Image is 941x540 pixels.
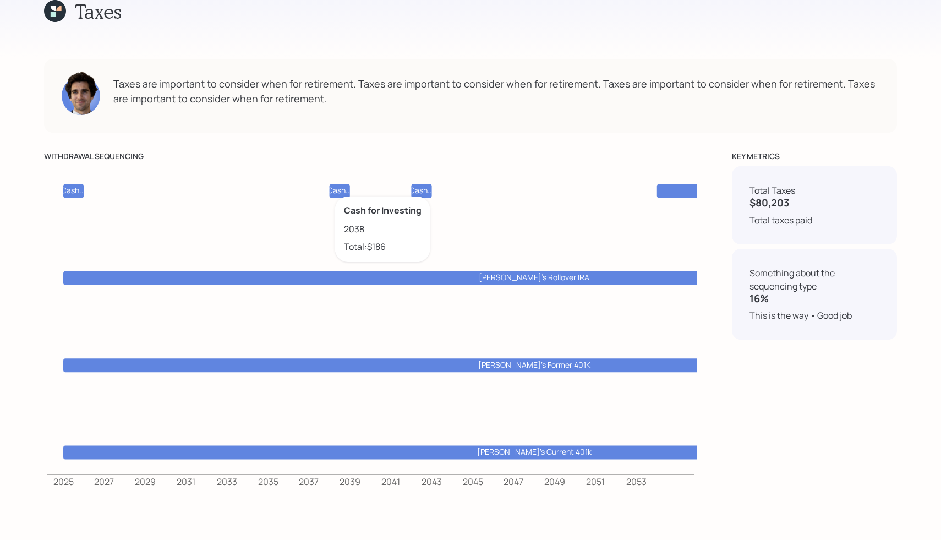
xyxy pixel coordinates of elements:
tspan: [PERSON_NAME]'s Former 401K [478,359,591,369]
tspan: Cash... [327,185,352,195]
tspan: [PERSON_NAME]'s Current 401k [477,446,592,457]
tspan: 2039 [340,476,360,488]
h4: 16% [749,293,879,305]
div: Taxes are important to consider when for retirement. Taxes are important to consider when for ret... [113,77,879,106]
tspan: 2027 [94,476,114,488]
h4: $80,203 [749,197,879,209]
tspan: Cash... [61,185,86,195]
tspan: 2043 [422,476,442,488]
tspan: 2047 [504,476,523,488]
tspan: 2045 [463,476,483,488]
tspan: 2035 [258,476,278,488]
tspan: 2041 [381,476,400,488]
div: Total taxes paid [749,214,879,227]
div: Total Taxes [749,184,879,197]
div: KEY METRICS [732,150,897,162]
tspan: 2051 [586,476,605,488]
tspan: 2031 [177,476,195,488]
tspan: 2037 [299,476,319,488]
img: harrison-schaefer-headshot-2.png [62,71,100,115]
tspan: 2033 [217,476,237,488]
tspan: 2049 [544,476,565,488]
tspan: 2029 [135,476,156,488]
tspan: 2025 [53,476,74,488]
tspan: [PERSON_NAME]'s Rollover IRA [479,272,589,282]
tspan: Cash... [409,185,434,195]
tspan: 2053 [626,476,647,488]
div: This is the way • Good job [749,309,879,322]
div: withdrawal sequencing [44,150,697,162]
div: Something about the sequencing type [749,266,879,293]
